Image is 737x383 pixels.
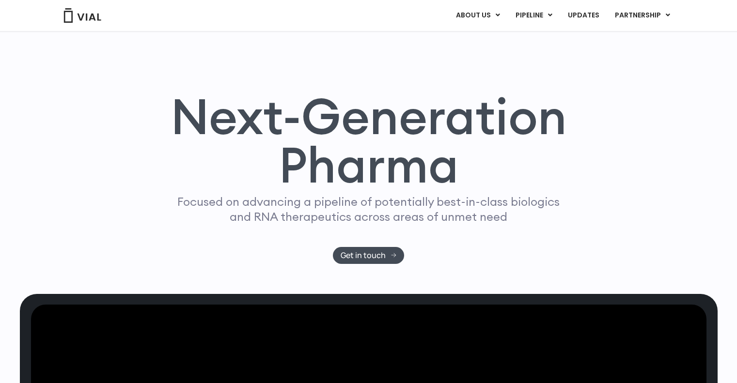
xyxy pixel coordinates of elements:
a: PIPELINEMenu Toggle [508,7,560,24]
a: PARTNERSHIPMenu Toggle [607,7,678,24]
a: ABOUT USMenu Toggle [448,7,507,24]
p: Focused on advancing a pipeline of potentially best-in-class biologics and RNA therapeutics acros... [173,194,564,224]
a: UPDATES [560,7,607,24]
span: Get in touch [341,252,386,259]
h1: Next-Generation Pharma [159,92,579,190]
img: Vial Logo [63,8,102,23]
a: Get in touch [333,247,404,264]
